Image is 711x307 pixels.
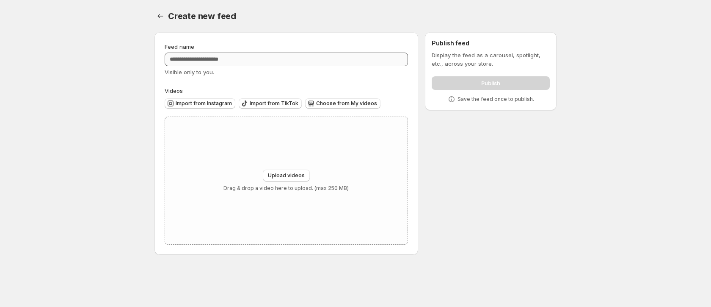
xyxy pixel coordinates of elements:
button: Import from Instagram [165,98,235,109]
button: Settings [154,10,166,22]
span: Videos [165,87,183,94]
button: Choose from My videos [305,98,380,109]
span: Create new feed [168,11,236,21]
p: Save the feed once to publish. [457,96,534,103]
p: Display the feed as a carousel, spotlight, etc., across your store. [432,51,550,68]
p: Drag & drop a video here to upload. (max 250 MB) [223,185,349,192]
span: Upload videos [268,172,305,179]
span: Import from Instagram [176,100,232,107]
span: Choose from My videos [316,100,377,107]
button: Import from TikTok [239,98,302,109]
button: Upload videos [263,170,310,181]
span: Import from TikTok [250,100,298,107]
h2: Publish feed [432,39,550,47]
span: Feed name [165,43,194,50]
span: Visible only to you. [165,69,214,75]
